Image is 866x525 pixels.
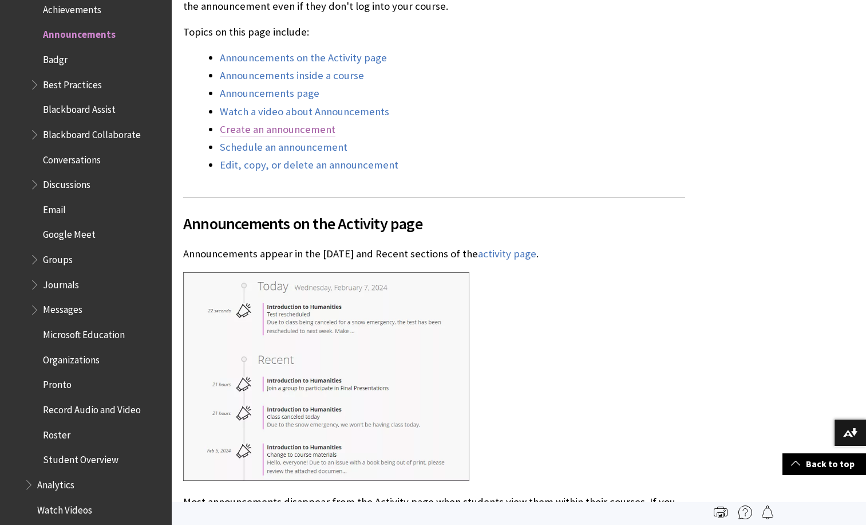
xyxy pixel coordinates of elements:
[183,25,685,40] p: Topics on this page include:
[43,150,101,166] span: Conversations
[183,495,685,524] p: Most announcements disappear from the Activity page when students view them within their courses....
[43,200,66,216] span: Email
[43,225,96,241] span: Google Meet
[43,100,116,115] span: Blackboard Assist
[782,453,866,475] a: Back to top
[43,175,90,190] span: Discussions
[43,275,79,291] span: Journals
[43,425,70,441] span: Roster
[220,69,364,83] a: Announcements inside a course
[220,123,335,136] a: Create an announcement
[220,158,398,172] a: Edit, copy, or delete an announcement
[43,50,68,65] span: Badgr
[43,125,141,140] span: Blackboard Collaborate
[714,506,727,519] img: Print
[761,506,774,519] img: Follow this page
[43,350,100,366] span: Organizations
[220,87,319,100] a: Announcements page
[220,51,387,65] a: Announcements on the Activity page
[43,25,116,41] span: Announcements
[43,250,73,265] span: Groups
[43,75,102,91] span: Best Practices
[43,450,118,466] span: Student Overview
[37,475,74,491] span: Analytics
[183,246,685,261] p: Announcements appear in the [DATE] and Recent sections of the .
[43,375,72,391] span: Pronto
[183,211,685,236] span: Announcements on the Activity page
[43,325,125,340] span: Microsoft Education
[43,400,141,416] span: Record Audio and Video
[738,506,752,519] img: More help
[43,300,82,316] span: Messages
[37,500,92,516] span: Watch Videos
[220,105,389,119] a: Watch a video about Announcements
[478,247,536,261] a: activity page
[220,140,347,154] a: Schedule an announcement
[183,272,469,481] img: Announcements on the Activity Stream, showing under Today and Recent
